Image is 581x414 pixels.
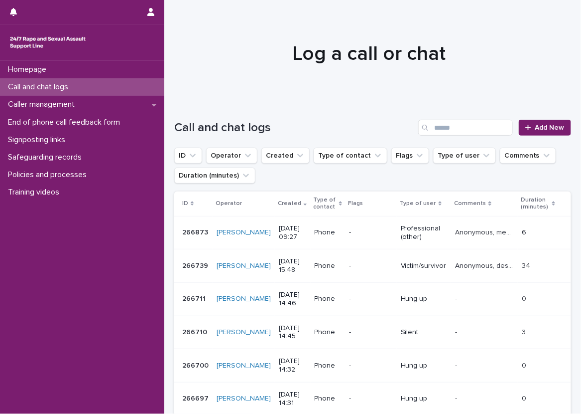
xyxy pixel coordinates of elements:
button: ID [174,148,202,164]
h1: Call and chat logs [174,121,414,135]
p: Comments [454,198,486,209]
button: Operator [206,148,257,164]
p: 266711 [182,293,208,303]
p: Professional (other) [401,224,447,241]
p: Phone [315,362,341,370]
p: Phone [315,395,341,403]
button: Comments [500,148,556,164]
p: 266710 [182,326,209,337]
p: Training videos [4,188,67,197]
p: End of phone call feedback form [4,118,128,127]
p: - [455,393,459,403]
p: Phone [315,295,341,303]
p: Type of user [400,198,436,209]
p: Policies and processes [4,170,95,180]
a: Add New [519,120,571,136]
h1: Log a call or chat [174,42,564,66]
p: - [349,262,393,270]
button: Created [261,148,310,164]
p: 266700 [182,360,211,370]
a: [PERSON_NAME] [217,328,271,337]
p: Phone [315,228,341,237]
p: Call and chat logs [4,82,76,92]
p: 266873 [182,226,210,237]
p: [DATE] 09:27 [279,224,307,241]
p: - [349,328,393,337]
p: 0 [522,360,528,370]
p: Hung up [401,295,447,303]
tr: 266739266739 [PERSON_NAME] [DATE] 15:48Phone-Victim/survivorAnonymous, described experiencing sex... [174,249,571,283]
p: Phone [315,262,341,270]
tr: 266711266711 [PERSON_NAME] [DATE] 14:46Phone-Hung up-- 00 [174,282,571,316]
p: - [349,395,393,403]
p: 0 [522,293,528,303]
a: [PERSON_NAME] [217,228,271,237]
p: Operator [216,198,242,209]
p: Phone [315,328,341,337]
p: - [349,295,393,303]
p: 34 [522,260,532,270]
p: [DATE] 14:46 [279,291,307,308]
p: Hung up [401,362,447,370]
p: ID [182,198,188,209]
a: [PERSON_NAME] [217,395,271,403]
p: - [349,228,393,237]
p: Signposting links [4,135,73,145]
p: Victim/survivor [401,262,447,270]
p: Safeguarding records [4,153,90,162]
p: 3 [522,326,528,337]
p: [DATE] 15:48 [279,257,307,274]
p: - [455,326,459,337]
button: Duration (minutes) [174,168,255,184]
tr: 266873266873 [PERSON_NAME] [DATE] 09:27Phone-Professional (other)Anonymous, mentioned their clien... [174,216,571,249]
p: [DATE] 14:45 [279,324,307,341]
button: Type of user [433,148,496,164]
a: [PERSON_NAME] [217,295,271,303]
p: 266697 [182,393,211,403]
p: - [455,360,459,370]
p: Caller management [4,100,83,109]
button: Flags [391,148,429,164]
p: 6 [522,226,528,237]
p: Flags [348,198,363,209]
p: Homepage [4,65,54,74]
p: 266739 [182,260,210,270]
p: Anonymous, described experiencing sexual violence, explored feelings and operator gave emotional ... [455,260,516,270]
tr: 266700266700 [PERSON_NAME] [DATE] 14:32Phone-Hung up-- 00 [174,349,571,383]
p: Duration (minutes) [521,195,549,213]
tr: 266710266710 [PERSON_NAME] [DATE] 14:45Phone-Silent-- 33 [174,316,571,349]
p: Created [278,198,301,209]
p: - [349,362,393,370]
button: Type of contact [314,148,387,164]
p: [DATE] 14:31 [279,391,307,408]
p: Anonymous, mentioned their client experiencing sexual violence (CSA) and wanted information about... [455,226,516,237]
p: - [455,293,459,303]
a: [PERSON_NAME] [217,362,271,370]
p: Hung up [401,395,447,403]
p: Silent [401,328,447,337]
img: rhQMoQhaT3yELyF149Cw [8,32,88,52]
p: 0 [522,393,528,403]
span: Add New [535,124,565,131]
p: [DATE] 14:32 [279,357,307,374]
a: [PERSON_NAME] [217,262,271,270]
input: Search [418,120,513,136]
p: Type of contact [314,195,337,213]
